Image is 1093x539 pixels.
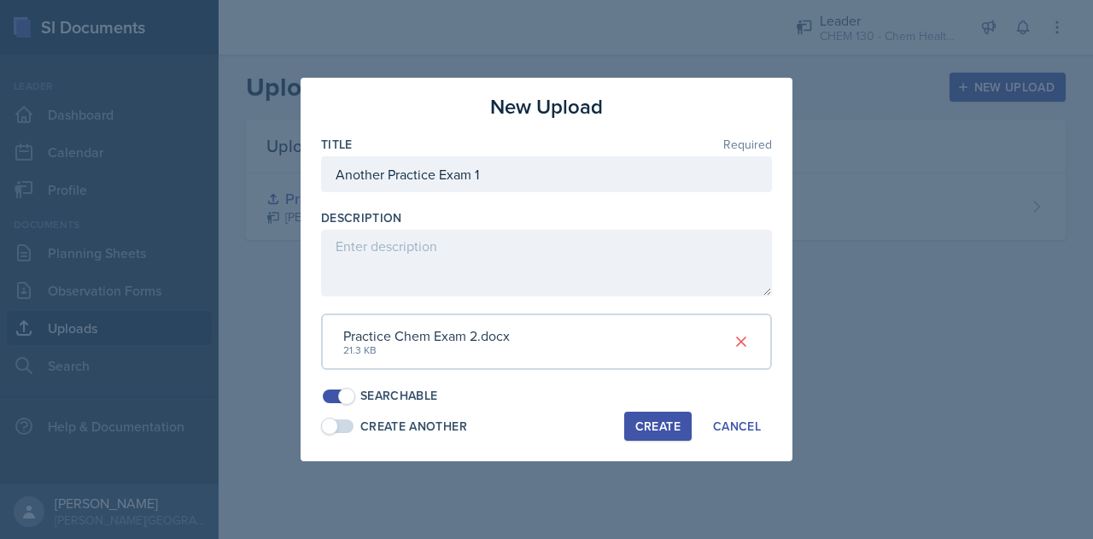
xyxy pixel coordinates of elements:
[490,91,603,122] h3: New Upload
[624,412,692,441] button: Create
[343,343,510,358] div: 21.3 KB
[360,387,438,405] div: Searchable
[360,418,467,436] div: Create Another
[343,325,510,346] div: Practice Chem Exam 2.docx
[321,156,772,192] input: Enter title
[321,136,353,153] label: Title
[713,419,761,433] div: Cancel
[702,412,772,441] button: Cancel
[635,419,681,433] div: Create
[723,138,772,150] span: Required
[321,209,402,226] label: Description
